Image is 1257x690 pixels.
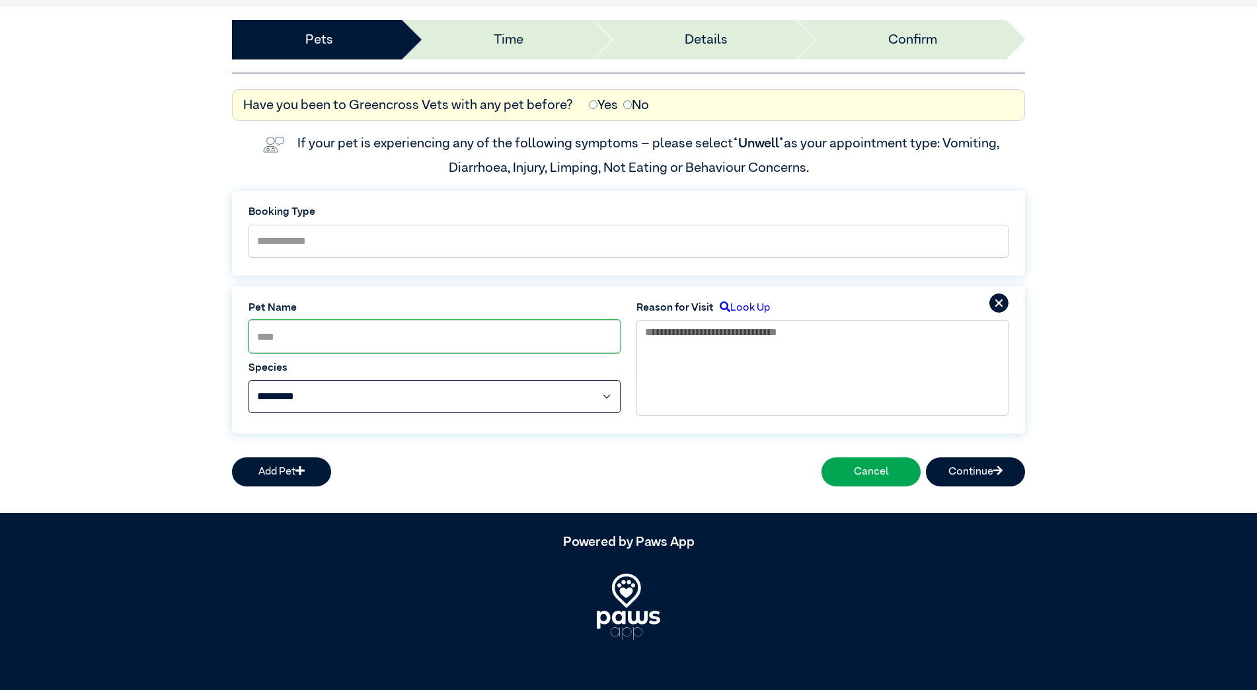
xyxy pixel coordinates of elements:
label: If your pet is experiencing any of the following symptoms – please select as your appointment typ... [297,137,1002,174]
button: Cancel [821,457,921,486]
label: Reason for Visit [636,300,714,316]
a: Pets [305,30,333,50]
button: Add Pet [232,457,331,486]
input: Yes [589,100,597,109]
button: Continue [926,457,1025,486]
label: Pet Name [248,300,621,316]
h5: Powered by Paws App [232,534,1025,550]
label: Look Up [714,300,770,316]
span: “Unwell” [733,137,784,150]
label: Have you been to Greencross Vets with any pet before? [243,95,573,115]
label: No [623,95,649,115]
input: No [623,100,632,109]
label: Species [248,360,621,376]
label: Booking Type [248,204,1009,220]
img: vet [258,132,289,158]
label: Yes [589,95,618,115]
img: PawsApp [597,574,660,640]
